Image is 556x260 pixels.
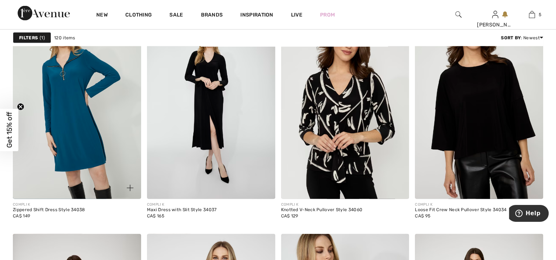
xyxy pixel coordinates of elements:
span: 1 [40,35,45,41]
div: Zippered Shift Dress Style 34038 [13,207,85,213]
img: My Bag [529,10,535,19]
span: 5 [539,11,541,18]
img: Knotted V-Neck Pullover Style 34060. As sample [281,7,409,199]
button: Close teaser [17,103,24,111]
div: Maxi Dress with Slit Style 34037 [147,207,217,213]
span: CA$ 95 [415,213,430,219]
a: New [96,12,108,19]
div: COMPLI K [147,202,217,207]
img: search the website [455,10,462,19]
a: Sign In [492,11,498,18]
a: Sale [169,12,183,19]
img: 1ère Avenue [18,6,70,21]
img: Loose Fit Crew Neck Pullover Style 34034. Black [415,7,543,199]
a: Prom [320,11,335,19]
div: Loose Fit Crew Neck Pullover Style 34034 [415,207,506,213]
div: : Newest [501,35,543,41]
div: Knotted V-Neck Pullover Style 34060 [281,207,363,213]
iframe: Opens a widget where you can find more information [509,205,549,223]
strong: Filters [19,35,38,41]
img: My Info [492,10,498,19]
img: Maxi Dress with Slit Style 34037. Black [147,7,275,199]
div: COMPLI K [13,202,85,207]
span: Inspiration [240,12,273,19]
span: Get 15% off [5,112,14,148]
a: Clothing [125,12,152,19]
a: 5 [514,10,550,19]
div: COMPLI K [415,202,506,207]
strong: Sort By [501,35,521,40]
a: Live [291,11,302,19]
span: CA$ 129 [281,213,298,219]
img: plus_v2.svg [127,185,133,191]
div: [PERSON_NAME] [477,21,513,29]
span: CA$ 165 [147,213,164,219]
a: Brands [201,12,223,19]
img: Zippered Shift Dress Style 34038. Teal [13,7,141,199]
div: COMPLI K [281,202,363,207]
span: CA$ 149 [13,213,30,219]
span: 120 items [54,35,75,41]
